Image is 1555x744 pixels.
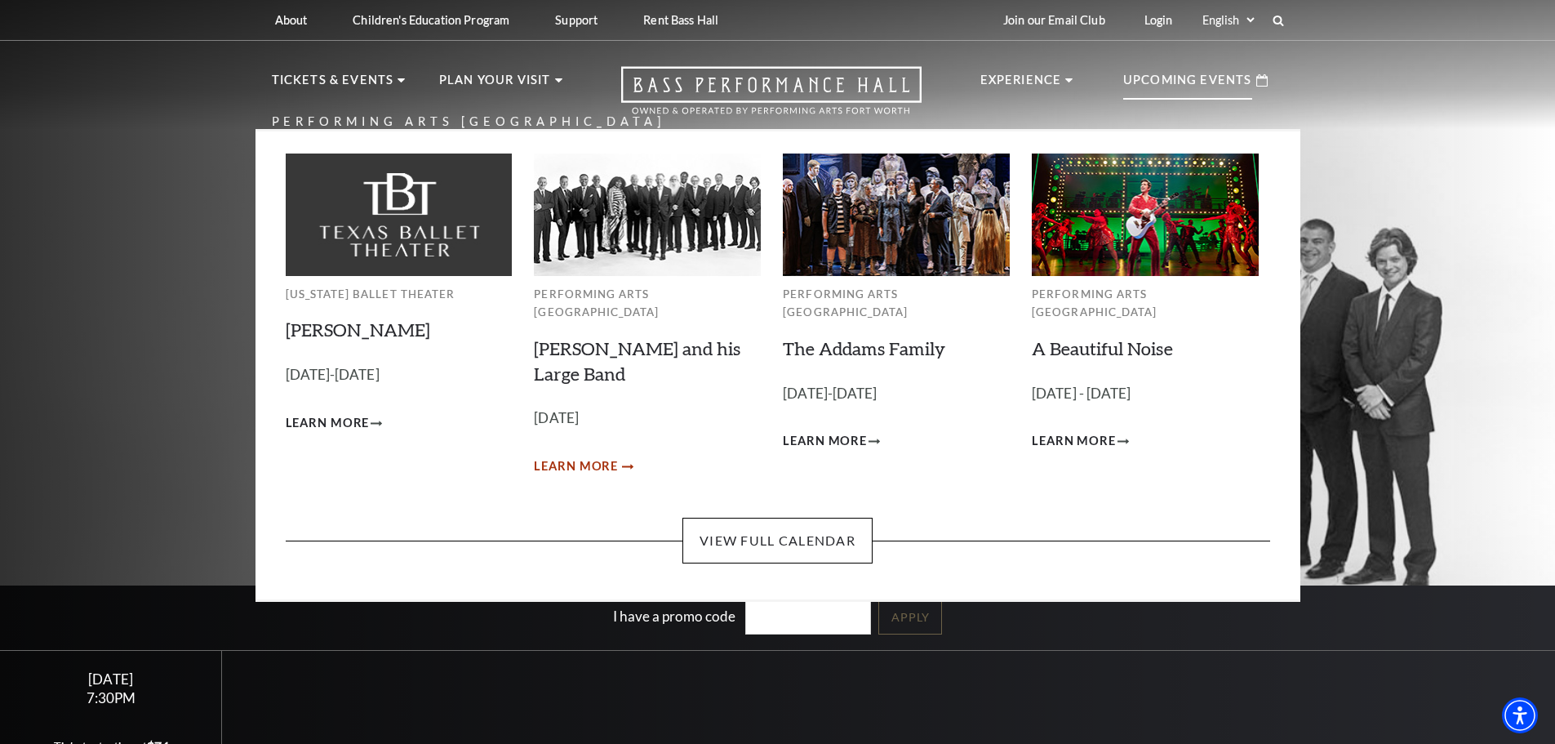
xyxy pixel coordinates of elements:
[783,154,1010,275] img: Performing Arts Fort Worth
[783,431,880,452] a: Learn More The Addams Family
[783,337,945,359] a: The Addams Family
[1199,12,1257,28] select: Select:
[980,70,1062,100] p: Experience
[286,413,370,434] span: Learn More
[286,363,513,387] p: [DATE]-[DATE]
[534,457,631,477] a: Learn More Lyle Lovett and his Large Band
[534,285,761,322] p: Performing Arts [GEOGRAPHIC_DATA]
[1032,154,1259,275] img: Performing Arts Fort Worth
[20,670,202,688] div: [DATE]
[682,518,873,564] a: View Full Calendar
[613,608,735,625] label: I have a promo code
[783,382,1010,406] p: [DATE]-[DATE]
[286,154,513,275] img: Texas Ballet Theater
[286,319,430,341] a: [PERSON_NAME]
[562,66,980,129] a: Open this option
[286,285,513,304] p: [US_STATE] Ballet Theater
[1032,285,1259,322] p: Performing Arts [GEOGRAPHIC_DATA]
[783,431,867,452] span: Learn More
[353,13,509,27] p: Children's Education Program
[783,285,1010,322] p: Performing Arts [GEOGRAPHIC_DATA]
[286,413,383,434] a: Learn More Peter Pan
[1502,697,1538,733] div: Accessibility Menu
[1032,382,1259,406] p: [DATE] - [DATE]
[555,13,598,27] p: Support
[1032,431,1129,452] a: Learn More A Beautiful Noise
[534,154,761,275] img: Performing Arts Fort Worth
[20,691,202,705] div: 7:30PM
[643,13,718,27] p: Rent Bass Hall
[1032,337,1173,359] a: A Beautiful Noise
[534,407,761,430] p: [DATE]
[275,13,308,27] p: About
[1123,70,1252,100] p: Upcoming Events
[534,457,618,477] span: Learn More
[1032,431,1116,452] span: Learn More
[439,70,551,100] p: Plan Your Visit
[272,70,394,100] p: Tickets & Events
[534,337,740,385] a: [PERSON_NAME] and his Large Band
